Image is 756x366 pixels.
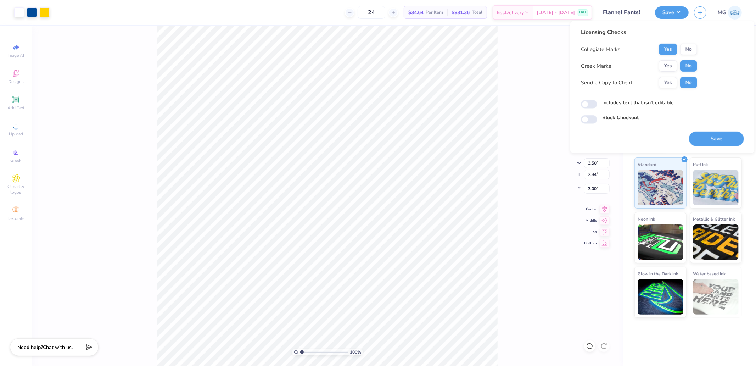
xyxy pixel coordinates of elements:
[7,105,24,111] span: Add Text
[11,157,22,163] span: Greek
[602,114,639,121] label: Block Checkout
[8,52,24,58] span: Image AI
[655,6,689,19] button: Save
[602,99,674,106] label: Includes text that isn't editable
[426,9,443,16] span: Per Item
[693,161,708,168] span: Puff Ink
[43,344,73,351] span: Chat with us.
[659,60,677,72] button: Yes
[584,207,597,212] span: Center
[581,62,611,70] div: Greek Marks
[581,45,620,54] div: Collegiate Marks
[358,6,385,19] input: – –
[693,170,739,205] img: Puff Ink
[718,6,742,20] a: MG
[693,279,739,315] img: Water based Ink
[584,218,597,223] span: Middle
[17,344,43,351] strong: Need help?
[693,224,739,260] img: Metallic & Glitter Ink
[452,9,470,16] span: $831.36
[638,270,678,277] span: Glow in the Dark Ink
[584,241,597,246] span: Bottom
[689,132,744,146] button: Save
[638,170,683,205] img: Standard
[680,60,697,72] button: No
[581,79,632,87] div: Send a Copy to Client
[638,279,683,315] img: Glow in the Dark Ink
[680,44,697,55] button: No
[497,9,524,16] span: Est. Delivery
[659,44,677,55] button: Yes
[728,6,742,20] img: Michael Galon
[350,349,361,355] span: 100 %
[693,215,735,223] span: Metallic & Glitter Ink
[638,161,656,168] span: Standard
[598,5,650,20] input: Untitled Design
[659,77,677,88] button: Yes
[7,216,24,221] span: Decorate
[537,9,575,16] span: [DATE] - [DATE]
[584,229,597,234] span: Top
[9,131,23,137] span: Upload
[472,9,482,16] span: Total
[680,77,697,88] button: No
[579,10,587,15] span: FREE
[581,28,697,37] div: Licensing Checks
[718,9,726,17] span: MG
[408,9,424,16] span: $34.64
[8,79,24,84] span: Designs
[4,184,28,195] span: Clipart & logos
[638,215,655,223] span: Neon Ink
[638,224,683,260] img: Neon Ink
[693,270,726,277] span: Water based Ink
